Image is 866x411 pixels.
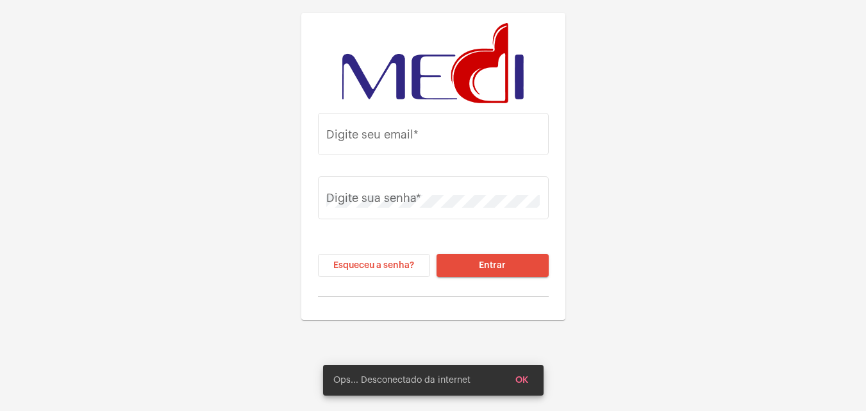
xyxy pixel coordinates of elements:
span: OK [515,376,528,385]
button: Entrar [437,254,549,277]
button: OK [505,369,538,392]
span: Ops... Desconectado da internet [333,374,470,387]
input: Digite seu email [326,131,540,144]
img: d3a1b5fa-500b-b90f-5a1c-719c20e9830b.png [342,23,523,103]
span: Esqueceu a senha? [333,261,414,270]
button: Esqueceu a senha? [318,254,430,277]
span: Entrar [479,261,506,270]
